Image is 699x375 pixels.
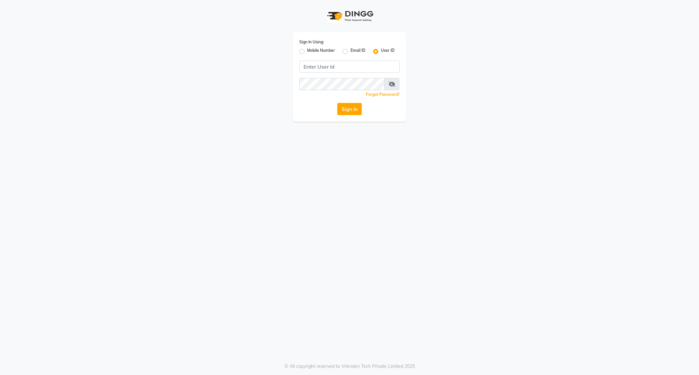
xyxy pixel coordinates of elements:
input: Username [299,78,385,90]
label: Email ID [350,48,365,55]
a: Forgot Password? [366,92,400,97]
img: logo1.svg [324,6,375,26]
label: Sign In Using: [299,39,324,45]
input: Username [299,61,400,73]
button: Sign In [337,103,362,115]
label: User ID [381,48,394,55]
label: Mobile Number [307,48,335,55]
